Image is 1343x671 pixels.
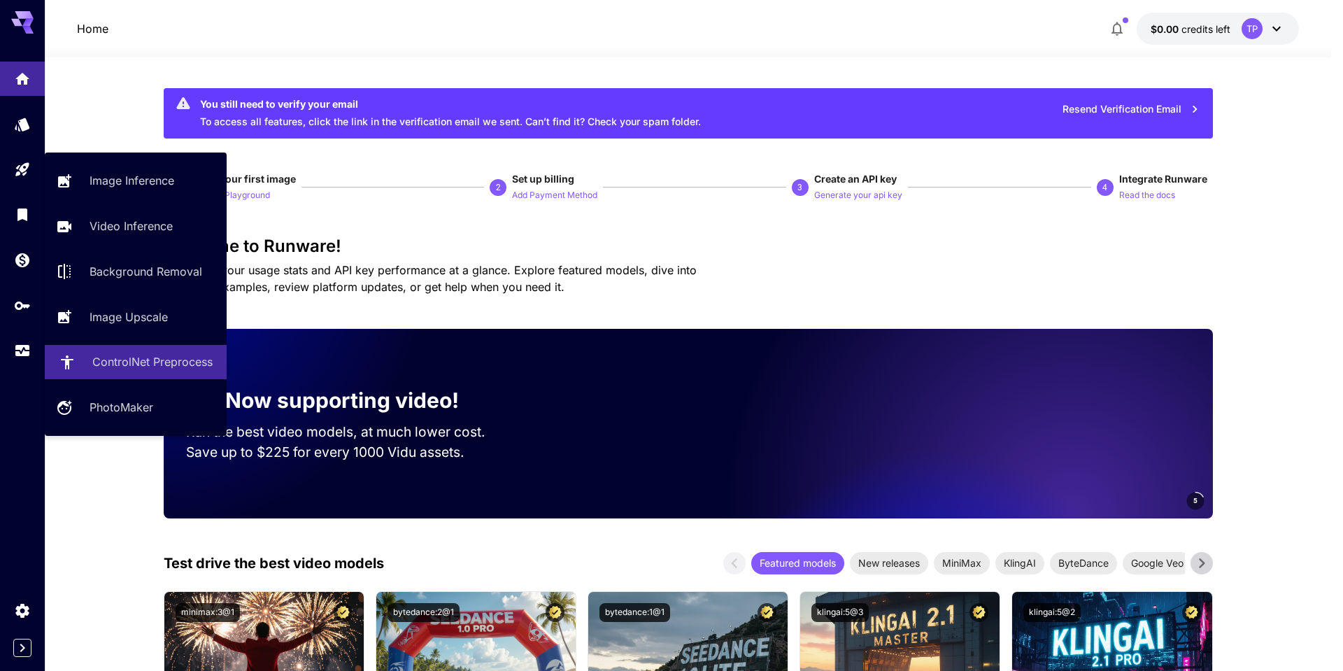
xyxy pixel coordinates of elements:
div: API Keys [14,297,31,314]
button: Certified Model – Vetted for best performance and includes a commercial license. [969,603,988,622]
a: Image Upscale [45,299,227,334]
button: Certified Model – Vetted for best performance and includes a commercial license. [334,603,353,622]
p: Add Payment Method [512,189,597,202]
p: 2 [496,181,501,194]
span: Create an API key [814,173,897,185]
div: You still need to verify your email [200,97,701,111]
nav: breadcrumb [77,20,108,37]
div: Home [14,66,31,83]
p: PhotoMaker [90,399,153,416]
button: $0.00 [1137,13,1299,45]
p: Video Inference [90,218,173,234]
span: MiniMax [934,556,990,570]
div: To access all features, click the link in the verification email we sent. Can’t find it? Check yo... [200,92,701,134]
p: 3 [797,181,802,194]
a: PhotoMaker [45,390,227,425]
p: Read the docs [1119,189,1175,202]
button: klingai:5@3 [811,603,869,622]
p: Now supporting video! [225,385,459,416]
p: Run the best video models, at much lower cost. [186,422,512,442]
div: Playground [14,156,31,174]
span: $0.00 [1151,23,1181,35]
span: Integrate Runware [1119,173,1207,185]
div: Settings [14,602,31,619]
span: Featured models [751,556,844,570]
button: minimax:3@1 [176,603,240,622]
a: Background Removal [45,255,227,289]
p: ControlNet Preprocess [92,353,213,370]
p: Generate your api key [814,189,902,202]
p: Home [77,20,108,37]
button: bytedance:1@1 [599,603,670,622]
button: Certified Model – Vetted for best performance and includes a commercial license. [758,603,776,622]
div: Usage [14,342,31,360]
p: Save up to $225 for every 1000 Vidu assets. [186,442,512,462]
a: Image Inference [45,164,227,198]
span: Check out your usage stats and API key performance at a glance. Explore featured models, dive int... [164,263,697,294]
p: Try The Playground [192,189,270,202]
span: Set up billing [512,173,574,185]
p: Test drive the best video models [164,553,384,574]
div: Models [14,115,31,133]
div: Wallet [14,251,31,269]
button: bytedance:2@1 [388,603,460,622]
button: Certified Model – Vetted for best performance and includes a commercial license. [546,603,564,622]
span: New releases [850,556,928,570]
span: Google Veo [1123,556,1192,570]
a: Video Inference [45,209,227,243]
span: Make your first image [192,173,296,185]
button: klingai:5@2 [1023,603,1081,622]
h3: Welcome to Runware! [164,236,1213,256]
span: ByteDance [1050,556,1117,570]
button: Expand sidebar [13,639,31,657]
span: credits left [1181,23,1230,35]
button: Resend Verification Email [1055,95,1207,124]
a: ControlNet Preprocess [45,345,227,379]
div: TP [1242,18,1263,39]
div: $0.00 [1151,22,1230,36]
span: KlingAI [995,556,1044,570]
div: Library [14,206,31,223]
p: Background Removal [90,263,202,280]
p: Image Inference [90,172,174,189]
button: Certified Model – Vetted for best performance and includes a commercial license. [1182,603,1201,622]
p: 4 [1102,181,1107,194]
p: Image Upscale [90,309,168,325]
span: 5 [1193,495,1198,506]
